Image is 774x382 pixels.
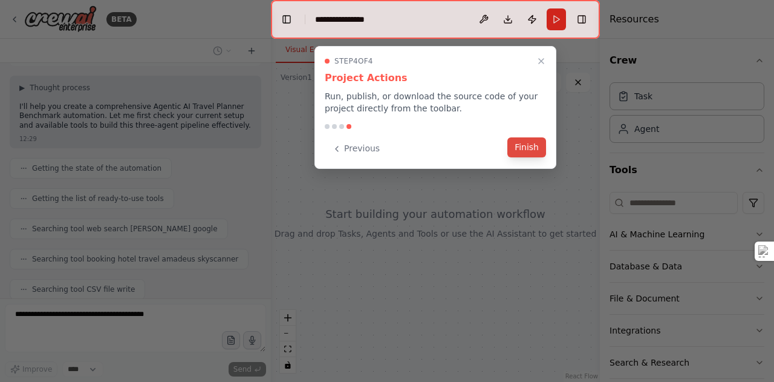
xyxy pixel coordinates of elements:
[534,54,548,68] button: Close walkthrough
[325,90,546,114] p: Run, publish, or download the source code of your project directly from the toolbar.
[334,56,373,66] span: Step 4 of 4
[278,11,295,28] button: Hide left sidebar
[325,71,546,85] h3: Project Actions
[325,139,387,159] button: Previous
[507,137,546,157] button: Finish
